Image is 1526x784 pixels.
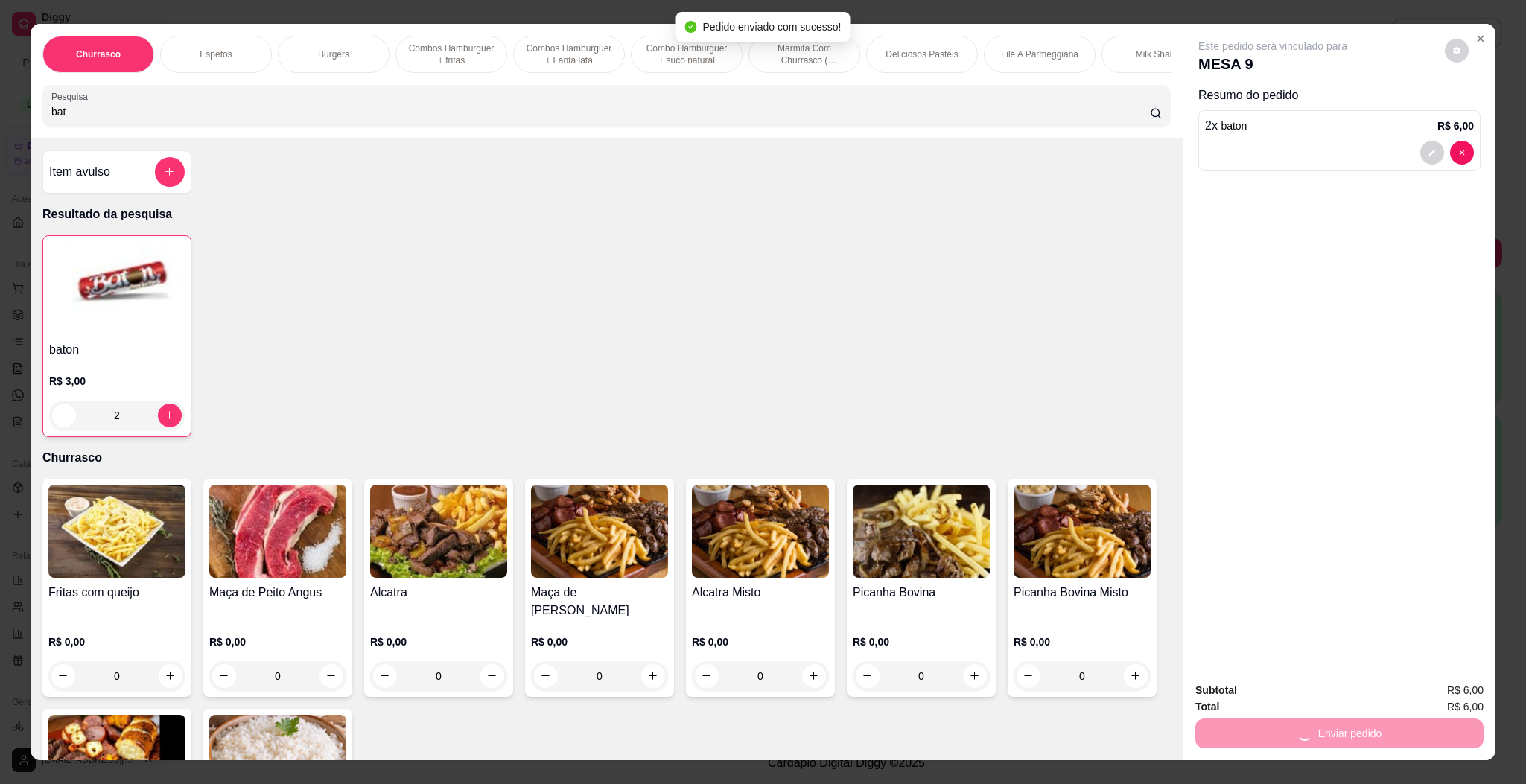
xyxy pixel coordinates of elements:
[209,634,346,649] p: R$ 0,00
[42,449,1171,467] p: Churrasco
[692,584,829,602] h4: Alcatra Misto
[692,634,829,649] p: R$ 0,00
[1445,39,1469,63] button: decrease-product-quantity
[1469,27,1492,51] button: Close
[1450,141,1474,165] button: decrease-product-quantity
[49,163,110,181] h4: Item avulso
[1014,485,1151,578] img: product-image
[1136,48,1180,60] p: Milk Shake
[526,42,612,66] p: Combos Hamburguer + Fanta lata
[1198,54,1347,74] p: MESA 9
[1205,117,1247,135] p: 2 x
[49,341,185,359] h4: baton
[200,48,232,60] p: Espetos
[1198,39,1347,54] p: Este pedido será vinculado para
[209,584,346,602] h4: Maça de Peito Angus
[52,404,76,427] button: decrease-product-quantity
[531,485,668,578] img: product-image
[408,42,495,66] p: Combos Hamburguer + fritas
[1437,118,1474,133] p: R$ 6,00
[76,48,121,60] p: Churrasco
[685,21,697,33] span: check-circle
[1014,634,1151,649] p: R$ 0,00
[318,48,349,60] p: Burgers
[1420,141,1444,165] button: decrease-product-quantity
[1447,698,1484,715] span: R$ 6,00
[155,157,185,187] button: add-separate-item
[1447,682,1484,698] span: R$ 6,00
[48,634,185,649] p: R$ 0,00
[1221,120,1247,132] span: baton
[703,21,842,33] span: Pedido enviado com sucesso!
[1001,48,1078,60] p: Filé A Parmeggiana
[158,404,182,427] button: increase-product-quantity
[531,634,668,649] p: R$ 0,00
[853,634,990,649] p: R$ 0,00
[49,374,185,389] p: R$ 3,00
[853,584,990,602] h4: Picanha Bovina
[1195,701,1219,713] strong: Total
[853,485,990,578] img: product-image
[531,584,668,619] h4: Maça de [PERSON_NAME]
[1014,584,1151,602] h4: Picanha Bovina Misto
[49,242,185,335] img: product-image
[370,485,507,578] img: product-image
[1195,684,1237,696] strong: Subtotal
[209,485,346,578] img: product-image
[48,485,185,578] img: product-image
[886,48,958,60] p: Deliciosos Pastéis
[51,90,93,103] label: Pesquisa
[370,634,507,649] p: R$ 0,00
[48,584,185,602] h4: Fritas com queijo
[1198,86,1481,104] p: Resumo do pedido
[370,584,507,602] h4: Alcatra
[692,485,829,578] img: product-image
[643,42,730,66] p: Combo Hamburguer + suco natural
[761,42,848,66] p: Marmita Com Churrasco ( Novidade )
[42,205,1171,223] p: Resultado da pesquisa
[51,104,1150,119] input: Pesquisa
